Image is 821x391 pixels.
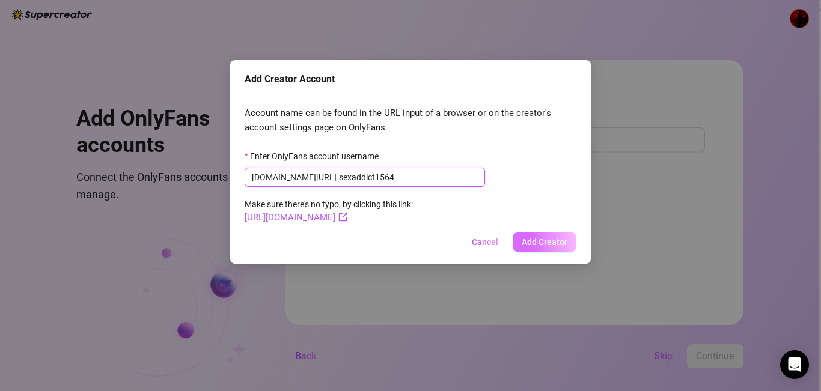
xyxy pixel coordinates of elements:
label: Enter OnlyFans account username [245,150,386,163]
input: Enter OnlyFans account username [339,171,478,184]
div: Add Creator Account [245,72,576,86]
button: Add Creator [513,232,576,252]
span: export [338,213,347,222]
button: Cancel [462,232,508,252]
div: Open Intercom Messenger [780,350,809,379]
span: Add Creator [522,237,567,247]
span: Make sure there's no typo, by clicking this link: [245,199,413,222]
span: Cancel [472,237,498,247]
span: Account name can be found in the URL input of a browser or on the creator's account settings page... [245,106,576,135]
span: [DOMAIN_NAME][URL] [252,171,337,184]
a: [URL][DOMAIN_NAME]export [245,212,347,223]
